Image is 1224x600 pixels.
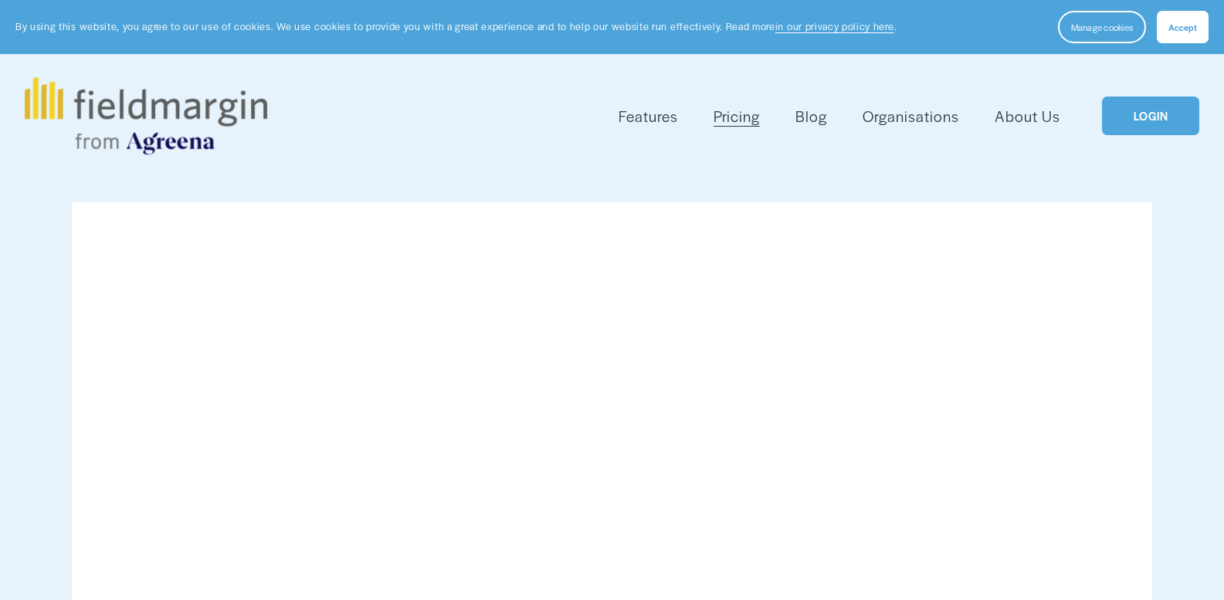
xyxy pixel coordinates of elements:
[863,103,959,129] a: Organisations
[775,19,894,33] a: in our privacy policy here
[995,103,1060,129] a: About Us
[1168,21,1197,33] span: Accept
[619,103,678,129] a: folder dropdown
[714,103,760,129] a: Pricing
[25,77,267,154] img: fieldmargin.com
[1071,21,1133,33] span: Manage cookies
[1102,97,1199,136] a: LOGIN
[1058,11,1146,43] button: Manage cookies
[1157,11,1209,43] button: Accept
[619,105,678,127] span: Features
[15,19,897,34] p: By using this website, you agree to our use of cookies. We use cookies to provide you with a grea...
[795,103,827,129] a: Blog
